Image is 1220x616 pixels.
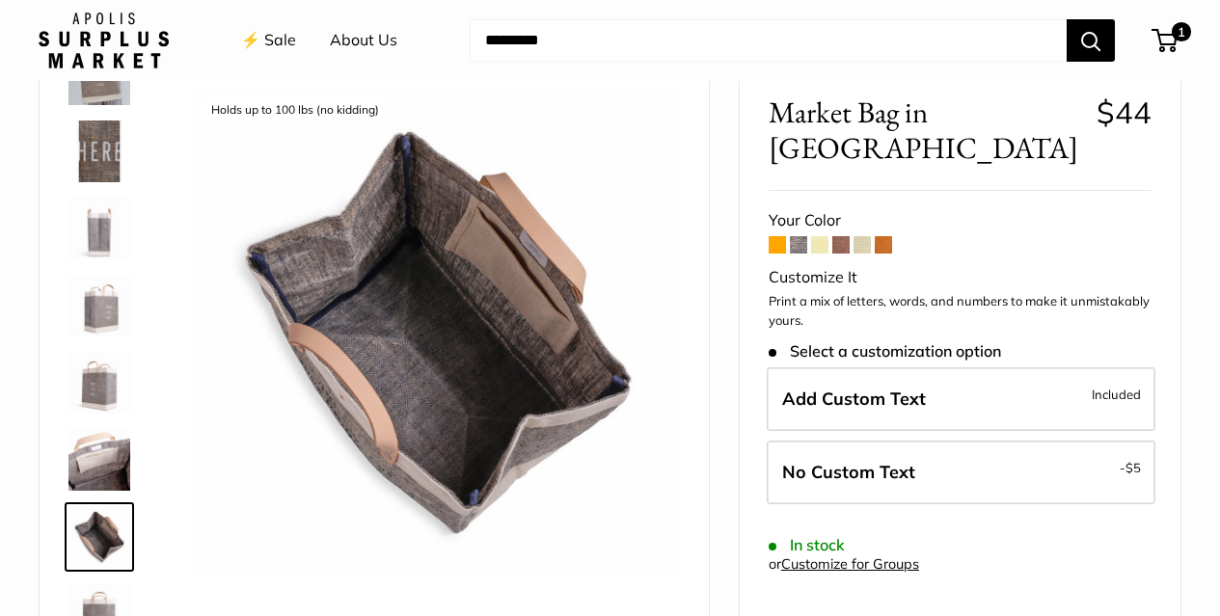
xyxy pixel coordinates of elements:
a: Market Bag in Chambray [65,348,134,417]
button: Search [1067,19,1115,62]
span: Add Custom Text [782,388,926,410]
img: description_A close up of our first Chambray Jute Bag [68,121,130,182]
label: Leave Blank [767,441,1155,504]
div: Holds up to 100 lbs (no kidding) [202,97,389,123]
div: Customize It [769,263,1152,292]
span: Included [1092,383,1141,406]
div: or [769,551,919,577]
img: Market Bag in Chambray [68,198,130,259]
a: ⚡️ Sale [241,26,296,55]
span: Market Bag in [GEOGRAPHIC_DATA] [769,94,1082,166]
a: About Us [330,26,397,55]
a: 1 [1153,29,1178,52]
img: description_Holds up to 100 lbs (no kidding) [194,90,680,576]
label: Add Custom Text [767,367,1155,431]
img: Market Bag in Chambray [68,352,130,414]
a: Customize for Groups [781,555,919,573]
img: Market Bag in Chambray [68,275,130,336]
a: description_A close up of our first Chambray Jute Bag [65,117,134,186]
img: Market Bag in Chambray [68,429,130,491]
div: Your Color [769,206,1152,235]
span: Select a customization option [769,342,1001,361]
span: In stock [769,536,845,554]
span: $44 [1097,94,1152,131]
span: 1 [1172,22,1191,41]
img: description_Holds up to 100 lbs (no kidding) [68,506,130,568]
span: - [1120,456,1141,479]
a: Market Bag in Chambray [65,425,134,495]
a: Market Bag in Chambray [65,271,134,340]
a: description_Holds up to 100 lbs (no kidding) [65,502,134,572]
span: No Custom Text [782,461,915,483]
span: $5 [1125,460,1141,475]
img: Apolis: Surplus Market [39,13,169,68]
a: Market Bag in Chambray [65,194,134,263]
input: Search... [470,19,1067,62]
p: Print a mix of letters, words, and numbers to make it unmistakably yours. [769,292,1152,330]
